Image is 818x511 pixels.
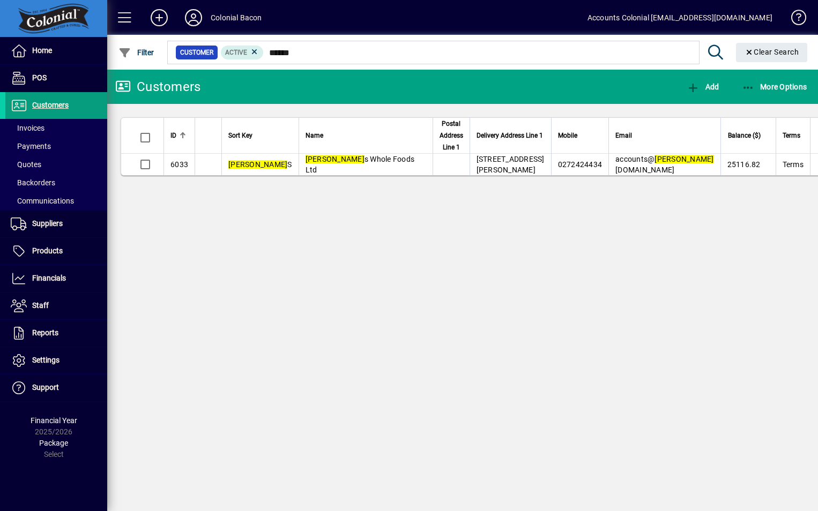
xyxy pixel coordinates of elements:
[687,82,719,91] span: Add
[32,46,52,55] span: Home
[615,130,632,141] span: Email
[5,174,107,192] a: Backorders
[32,383,59,392] span: Support
[116,43,157,62] button: Filter
[783,130,800,141] span: Terms
[31,416,77,425] span: Financial Year
[5,137,107,155] a: Payments
[5,374,107,401] a: Support
[176,8,211,27] button: Profile
[225,49,247,56] span: Active
[5,292,107,319] a: Staff
[5,119,107,137] a: Invoices
[745,48,799,56] span: Clear Search
[32,328,58,337] span: Reports
[739,77,810,96] button: More Options
[39,439,68,447] span: Package
[32,101,69,109] span: Customers
[228,160,287,169] em: [PERSON_NAME]
[306,130,323,141] span: Name
[558,130,603,141] div: Mobile
[477,130,543,141] span: Delivery Address Line 1
[306,130,426,141] div: Name
[32,301,49,310] span: Staff
[5,320,107,347] a: Reports
[783,2,805,37] a: Knowledge Base
[221,46,264,59] mat-chip: Activation Status: Active
[5,265,107,292] a: Financials
[11,142,51,151] span: Payments
[5,155,107,174] a: Quotes
[170,130,176,141] span: ID
[180,47,213,58] span: Customer
[228,160,292,169] span: S
[11,178,55,187] span: Backorders
[742,82,807,91] span: More Options
[558,160,603,169] span: 0272424434
[32,356,60,364] span: Settings
[170,130,188,141] div: ID
[783,159,804,170] span: Terms
[5,347,107,374] a: Settings
[684,77,722,96] button: Add
[32,246,63,255] span: Products
[142,8,176,27] button: Add
[736,43,808,62] button: Clear
[32,274,66,282] span: Financials
[115,78,200,95] div: Customers
[615,155,714,174] span: accounts@ [DOMAIN_NAME]
[655,155,713,163] em: [PERSON_NAME]
[5,211,107,237] a: Suppliers
[170,160,188,169] span: 6033
[211,9,262,26] div: Colonial Bacon
[5,65,107,92] a: POS
[720,154,776,175] td: 25116.82
[477,155,545,174] span: [STREET_ADDRESS][PERSON_NAME]
[306,155,415,174] span: s Whole Foods Ltd
[588,9,772,26] div: Accounts Colonial [EMAIL_ADDRESS][DOMAIN_NAME]
[32,73,47,82] span: POS
[728,130,761,141] span: Balance ($)
[440,118,463,153] span: Postal Address Line 1
[32,219,63,228] span: Suppliers
[228,130,252,141] span: Sort Key
[11,197,74,205] span: Communications
[118,48,154,57] span: Filter
[5,192,107,210] a: Communications
[615,130,714,141] div: Email
[558,130,577,141] span: Mobile
[306,155,365,163] em: [PERSON_NAME]
[5,238,107,265] a: Products
[727,130,770,141] div: Balance ($)
[5,37,107,64] a: Home
[11,124,44,132] span: Invoices
[11,160,41,169] span: Quotes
